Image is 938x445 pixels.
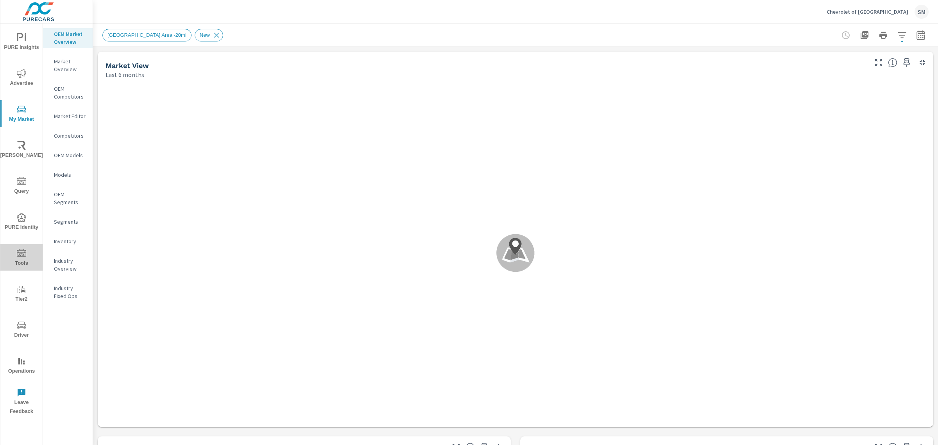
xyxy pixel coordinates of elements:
button: Make Fullscreen [872,56,885,69]
div: Industry Overview [43,255,93,275]
div: Inventory [43,235,93,247]
div: Industry Fixed Ops [43,282,93,302]
div: Market Overview [43,56,93,75]
p: OEM Market Overview [54,30,86,46]
p: Competitors [54,132,86,140]
span: PURE Insights [3,33,40,52]
p: Market Overview [54,57,86,73]
button: Minimize Widget [916,56,929,69]
span: Tools [3,249,40,268]
span: [PERSON_NAME] [3,141,40,160]
div: OEM Segments [43,188,93,208]
div: New [195,29,223,41]
div: OEM Models [43,149,93,161]
span: Find the biggest opportunities in your market for your inventory. Understand by postal code where... [888,58,897,67]
div: Competitors [43,130,93,142]
p: Market Editor [54,112,86,120]
p: Last 6 months [106,70,144,79]
span: Query [3,177,40,196]
p: Industry Fixed Ops [54,284,86,300]
span: Leave Feedback [3,388,40,416]
p: Industry Overview [54,257,86,273]
div: SM [915,5,929,19]
div: Market Editor [43,110,93,122]
span: [GEOGRAPHIC_DATA] Area -20mi [103,32,191,38]
div: Segments [43,216,93,228]
span: Tier2 [3,285,40,304]
button: Print Report [875,27,891,43]
p: OEM Competitors [54,85,86,100]
p: Inventory [54,237,86,245]
div: OEM Competitors [43,83,93,102]
span: New [195,32,215,38]
p: OEM Models [54,151,86,159]
h5: Market View [106,61,149,70]
span: My Market [3,105,40,124]
div: Models [43,169,93,181]
span: Driver [3,321,40,340]
button: Apply Filters [894,27,910,43]
span: Save this to your personalized report [900,56,913,69]
p: Segments [54,218,86,226]
span: PURE Identity [3,213,40,232]
div: OEM Market Overview [43,28,93,48]
button: Select Date Range [913,27,929,43]
p: Models [54,171,86,179]
span: Operations [3,357,40,376]
div: nav menu [0,23,43,419]
button: "Export Report to PDF" [857,27,872,43]
span: Advertise [3,69,40,88]
p: Chevrolet of [GEOGRAPHIC_DATA] [827,8,908,15]
p: OEM Segments [54,190,86,206]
